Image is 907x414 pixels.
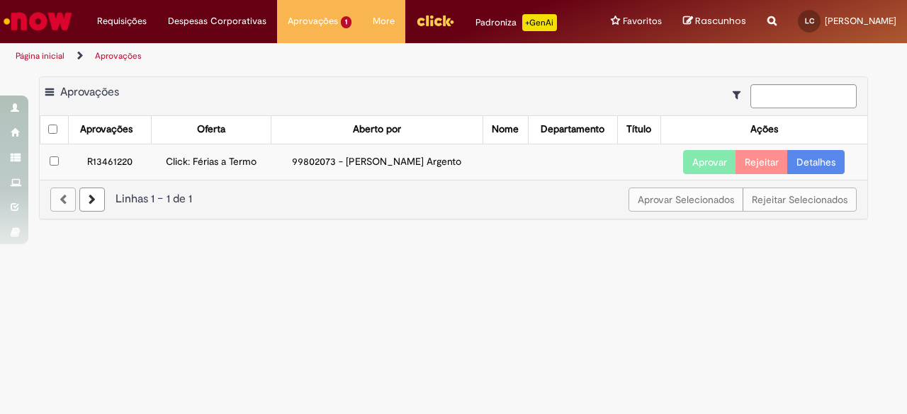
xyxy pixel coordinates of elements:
[626,122,651,137] div: Título
[288,14,338,28] span: Aprovações
[623,14,662,28] span: Favoritos
[68,116,151,144] th: Aprovações
[416,10,454,31] img: click_logo_yellow_360x200.png
[736,150,788,174] button: Rejeitar
[271,144,483,180] td: 99802073 - [PERSON_NAME] Argento
[541,122,604,137] div: Departamento
[683,150,736,174] button: Aprovar
[805,16,814,25] span: LC
[695,14,746,28] span: Rascunhos
[1,7,74,35] img: ServiceNow
[750,122,778,137] div: Ações
[825,15,896,27] span: [PERSON_NAME]
[683,15,746,28] a: Rascunhos
[353,122,401,137] div: Aberto por
[11,43,594,69] ul: Trilhas de página
[733,90,748,100] i: Mostrar filtros para: Suas Solicitações
[16,50,64,62] a: Página inicial
[168,14,266,28] span: Despesas Corporativas
[787,150,845,174] a: Detalhes
[80,122,133,137] div: Aprovações
[68,144,151,180] td: R13461220
[197,122,225,137] div: Oferta
[492,122,519,137] div: Nome
[97,14,147,28] span: Requisições
[50,191,857,207] div: Linhas 1 − 1 de 1
[373,14,395,28] span: More
[522,14,557,31] p: +GenAi
[60,85,119,99] span: Aprovações
[152,144,271,180] td: Click: Férias a Termo
[341,16,351,28] span: 1
[475,14,557,31] div: Padroniza
[95,50,142,62] a: Aprovações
